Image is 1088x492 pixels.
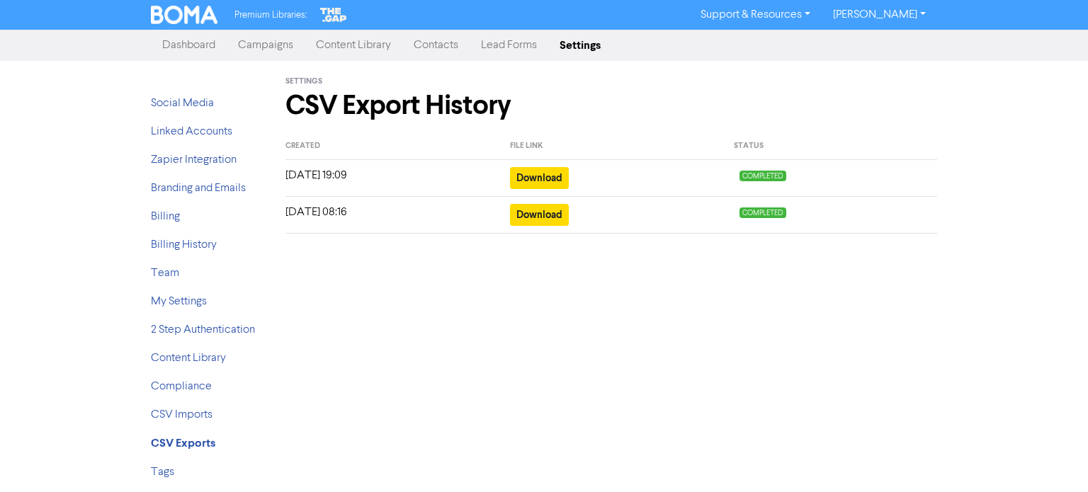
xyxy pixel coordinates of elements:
div: File link [499,140,724,152]
a: Social Media [151,98,214,109]
button: Download [510,167,569,189]
a: 2 Step Authentication [151,324,255,336]
a: Linked Accounts [151,126,232,137]
a: Dashboard [151,31,227,59]
a: CSV Exports [151,438,215,450]
a: Content Library [305,31,402,59]
a: Support & Resources [689,4,822,26]
div: Status [723,140,948,152]
a: Campaigns [227,31,305,59]
h1: CSV Export History [285,89,601,122]
a: Compliance [151,381,212,392]
strong: CSV Exports [151,436,215,450]
a: Content Library [151,353,226,364]
div: Created [275,140,499,152]
div: [DATE] 08:16 [275,204,499,226]
a: Billing [151,211,180,222]
a: Zapier Integration [151,154,237,166]
a: Team [151,268,179,279]
img: The Gap [318,6,349,24]
a: Tags [151,467,174,478]
a: Branding and Emails [151,183,246,194]
a: My Settings [151,296,207,307]
a: Settings [548,31,612,59]
a: CSV Imports [151,409,212,421]
span: Settings [285,76,322,86]
img: BOMA Logo [151,6,217,24]
button: Download [510,204,569,226]
span: Premium Libraries: [234,11,307,20]
a: Billing History [151,239,217,251]
a: [PERSON_NAME] [822,4,937,26]
div: [DATE] 19:09 [275,167,499,189]
span: COMPLETED [739,171,786,181]
a: Lead Forms [470,31,548,59]
span: COMPLETED [739,207,786,218]
a: Contacts [402,31,470,59]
